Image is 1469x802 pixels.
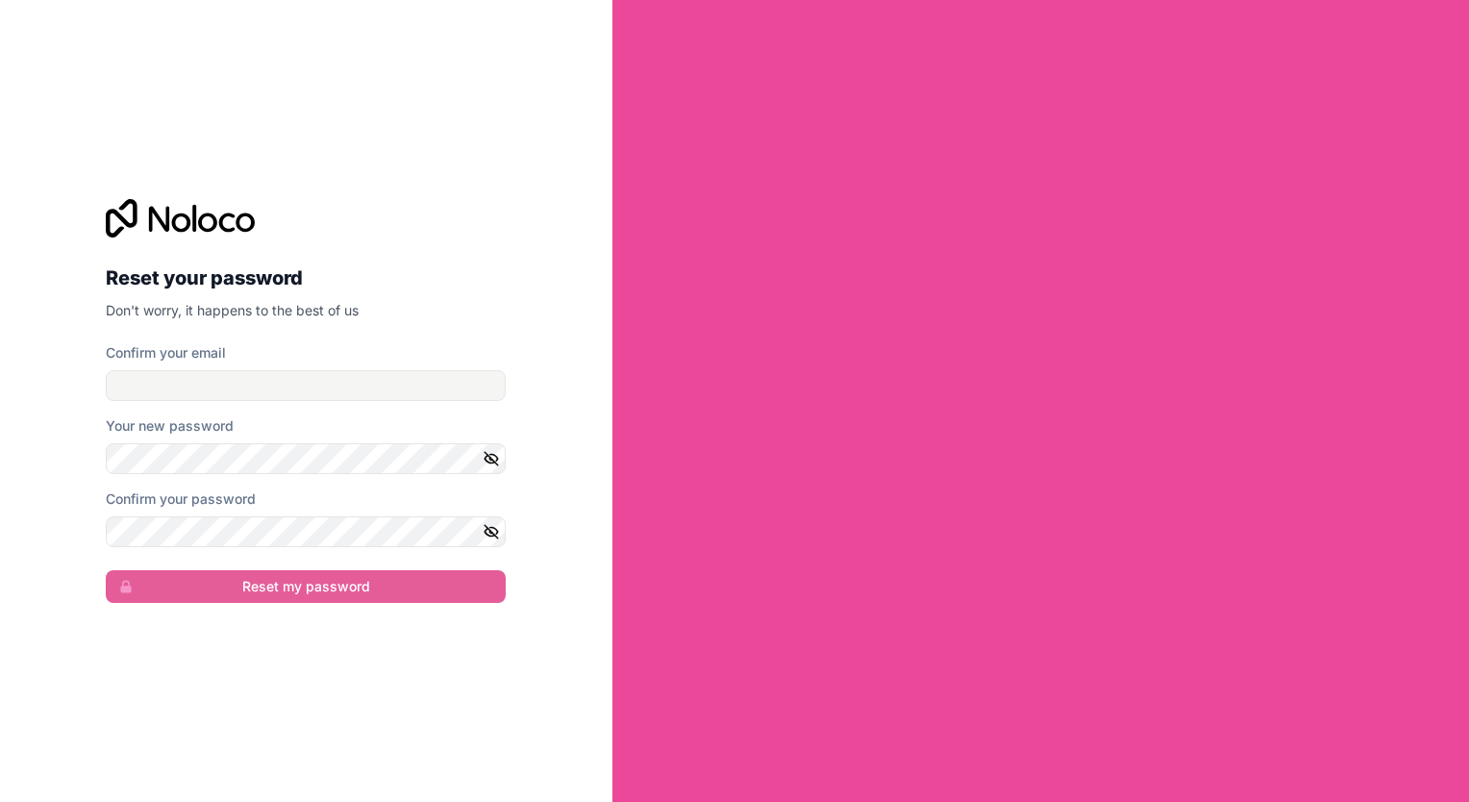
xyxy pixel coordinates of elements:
input: Email address [106,370,506,401]
p: Don't worry, it happens to the best of us [106,301,506,320]
label: Confirm your password [106,489,256,509]
label: Your new password [106,416,234,436]
input: Password [106,443,506,474]
input: Confirm password [106,516,506,547]
button: Reset my password [106,570,506,603]
label: Confirm your email [106,343,226,363]
h2: Reset your password [106,261,506,295]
